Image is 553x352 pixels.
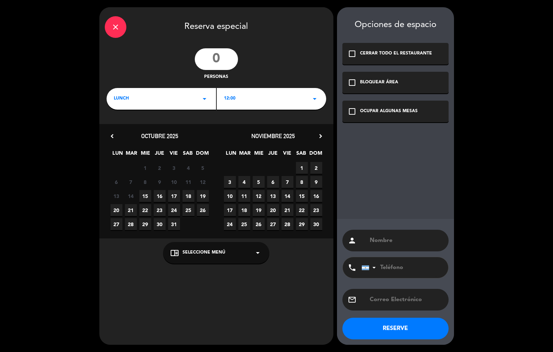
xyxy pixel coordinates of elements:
[154,190,166,202] span: 16
[238,176,250,188] span: 4
[111,204,122,216] span: 20
[224,190,236,202] span: 10
[369,295,443,305] input: Correo Electrónico
[108,132,116,140] i: chevron_left
[348,295,356,304] i: email
[342,20,449,30] div: Opciones de espacio
[267,149,279,161] span: JUE
[168,162,180,174] span: 3
[253,248,262,257] i: arrow_drop_down
[267,176,279,188] span: 6
[360,79,398,86] div: BLOQUEAR ÁREA
[139,218,151,230] span: 29
[282,190,293,202] span: 14
[125,218,137,230] span: 28
[267,190,279,202] span: 13
[282,218,293,230] span: 28
[112,149,123,161] span: LUN
[195,48,238,70] input: 0
[125,190,137,202] span: 14
[253,204,265,216] span: 19
[114,95,129,102] span: LUNCH
[253,190,265,202] span: 12
[154,176,166,188] span: 9
[362,258,378,278] div: Argentina: +54
[309,149,321,161] span: DOM
[239,149,251,161] span: MAR
[139,204,151,216] span: 22
[282,176,293,188] span: 7
[168,176,180,188] span: 10
[224,95,235,102] span: 12:00
[238,190,250,202] span: 11
[224,204,236,216] span: 17
[182,149,194,161] span: SAB
[196,149,208,161] span: DOM
[183,249,225,256] span: Seleccione Menú
[281,149,293,161] span: VIE
[267,218,279,230] span: 27
[251,132,295,140] span: noviembre 2025
[310,162,322,174] span: 2
[99,7,333,45] div: Reserva especial
[267,204,279,216] span: 20
[224,218,236,230] span: 24
[310,204,322,216] span: 23
[342,318,449,339] button: RESERVE
[139,176,151,188] span: 8
[348,78,356,87] i: check_box_outline_blank
[310,218,322,230] span: 30
[111,176,122,188] span: 6
[141,132,178,140] span: octubre 2025
[253,218,265,230] span: 26
[310,94,319,103] i: arrow_drop_down
[348,49,356,58] i: check_box_outline_blank
[348,263,356,272] i: phone
[111,190,122,202] span: 13
[282,204,293,216] span: 21
[111,218,122,230] span: 27
[204,74,228,81] span: personas
[140,149,152,161] span: MIE
[295,149,307,161] span: SAB
[197,204,209,216] span: 26
[183,162,194,174] span: 4
[225,149,237,161] span: LUN
[154,218,166,230] span: 30
[154,162,166,174] span: 2
[296,162,308,174] span: 1
[360,50,432,57] div: CERRAR TODO EL RESTAURANTE
[126,149,138,161] span: MAR
[369,236,443,246] input: Nombre
[183,204,194,216] span: 25
[253,176,265,188] span: 5
[200,94,209,103] i: arrow_drop_down
[361,257,441,278] input: Teléfono
[111,23,120,31] i: close
[125,204,137,216] span: 21
[253,149,265,161] span: MIE
[139,190,151,202] span: 15
[310,176,322,188] span: 9
[197,190,209,202] span: 19
[348,107,356,116] i: check_box_outline_blank
[238,204,250,216] span: 18
[310,190,322,202] span: 16
[224,176,236,188] span: 3
[317,132,324,140] i: chevron_right
[296,190,308,202] span: 15
[197,162,209,174] span: 5
[296,218,308,230] span: 29
[296,176,308,188] span: 8
[348,236,356,245] i: person
[154,204,166,216] span: 23
[197,176,209,188] span: 12
[168,218,180,230] span: 31
[296,204,308,216] span: 22
[125,176,137,188] span: 7
[168,190,180,202] span: 17
[170,248,179,257] i: chrome_reader_mode
[168,204,180,216] span: 24
[154,149,166,161] span: JUE
[183,190,194,202] span: 18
